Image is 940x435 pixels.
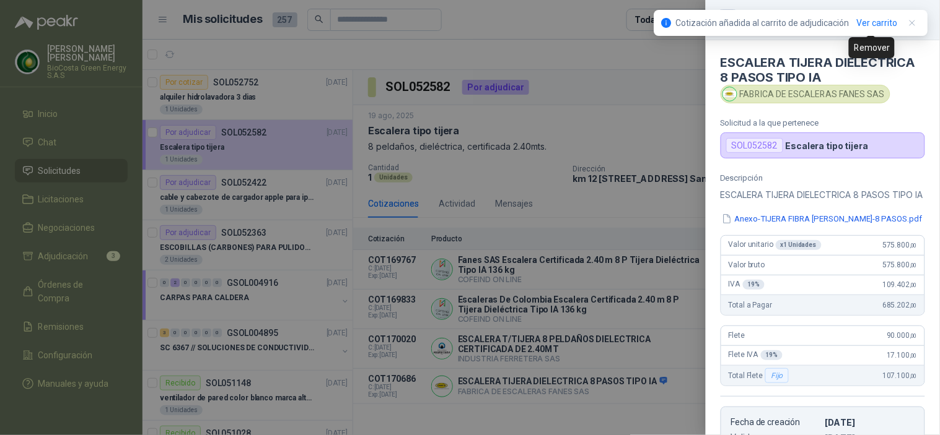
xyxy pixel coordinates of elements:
span: 685.202 [882,301,917,309]
div: Remover [849,37,895,58]
a: Ver carrito [857,16,898,30]
p: ESCALERA TIJERA DIELECTRICA 8 PASOS TIPO IA [721,187,925,202]
h4: ESCALERA TIJERA DIELECTRICA 8 PASOS TIPO IA [721,55,925,85]
div: 19 % [743,280,765,290]
span: 107.100 [882,371,917,380]
span: 17.100 [887,351,917,360]
span: ,00 [910,373,917,379]
span: Flete IVA [729,350,783,360]
p: Escalera tipo tijera [786,140,868,151]
p: [DATE] [825,417,915,428]
span: ,00 [910,282,917,288]
span: ,00 [910,242,917,249]
span: info-circle [661,18,671,28]
img: Company Logo [723,87,737,101]
span: 575.800 [882,261,917,269]
div: FABRICA DE ESCALERAS FANES SAS [721,85,890,103]
span: 575.800 [882,241,917,249]
span: 109.402 [882,280,917,289]
span: ,00 [910,352,917,359]
p: Fecha de creación [731,417,820,428]
span: 90.000 [887,331,917,340]
span: Flete [729,331,745,340]
span: Total a Pagar [729,301,772,309]
span: ,00 [910,262,917,269]
span: ,00 [910,332,917,339]
div: Fijo [765,368,788,383]
p: Descripción [721,173,925,183]
button: Anexo-TIJERA FIBRA [PERSON_NAME]-8 PASOS.pdf [721,212,924,225]
div: SOL052582 [726,138,783,153]
p: Cotización añadida al carrito de adjudicación [676,16,850,30]
span: ,00 [910,302,917,309]
div: 19 % [761,350,783,360]
span: Total Flete [729,368,791,383]
span: IVA [729,280,765,290]
span: Valor bruto [729,261,765,269]
p: Solicitud a la que pertenece [721,118,925,127]
div: x 1 Unidades [776,240,822,250]
span: Valor unitario [729,240,822,250]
